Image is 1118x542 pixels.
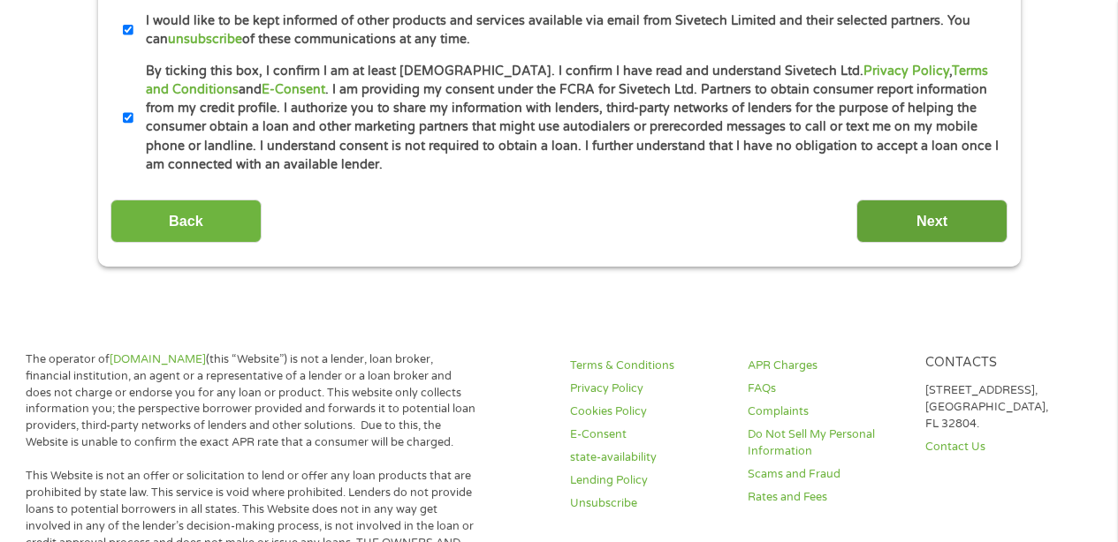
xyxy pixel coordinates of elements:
[856,199,1008,243] input: Next
[748,466,904,483] a: Scams and Fraud
[570,472,726,489] a: Lending Policy
[570,495,726,512] a: Unsubscribe
[748,358,904,374] a: APR Charges
[748,403,904,420] a: Complaints
[925,355,1082,372] h4: Contacts
[110,352,206,366] a: [DOMAIN_NAME]
[863,64,949,79] a: Privacy Policy
[26,351,480,451] p: The operator of (this “Website”) is not a lender, loan broker, financial institution, an agent or...
[748,489,904,506] a: Rates and Fees
[748,380,904,397] a: FAQs
[570,358,726,374] a: Terms & Conditions
[110,199,262,243] input: Back
[748,426,904,460] a: Do Not Sell My Personal Information
[925,439,1082,455] a: Contact Us
[570,426,726,443] a: E-Consent
[133,11,1000,49] label: I would like to be kept informed of other products and services available via email from Sivetech...
[570,380,726,397] a: Privacy Policy
[146,64,988,97] a: Terms and Conditions
[262,82,325,97] a: E-Consent
[570,403,726,420] a: Cookies Policy
[925,382,1082,433] p: [STREET_ADDRESS], [GEOGRAPHIC_DATA], FL 32804.
[168,32,242,47] a: unsubscribe
[570,449,726,466] a: state-availability
[133,62,1000,175] label: By ticking this box, I confirm I am at least [DEMOGRAPHIC_DATA]. I confirm I have read and unders...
